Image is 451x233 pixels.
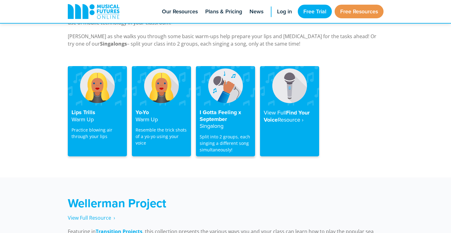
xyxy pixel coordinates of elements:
a: View Full Resource‎‏‏‎ ‎ › [68,214,115,222]
strong: Warm Up [72,115,94,123]
h4: Lips Trills [72,109,123,123]
a: Lips TrillsWarm Up Practice blowing air through your lips [68,66,127,156]
p: Resemble the trick shots of a yo-yo using your voice [136,127,187,146]
h4: I Gotta Feeling x September [200,109,251,130]
p: [PERSON_NAME] as she walks you through some basic warm-ups help prepare your lips and [MEDICAL_DA... [68,33,384,47]
a: View FullFind Your VoiceResource‎ › [260,66,319,156]
a: I Gotta Feeling x SeptemberSingalong Split into 2 groups, each singing a different song simultane... [196,66,255,156]
span: News [249,7,263,16]
span: Plans & Pricing [205,7,242,16]
strong: Resource‎ › [278,116,303,123]
h4: Find Your Voice [264,109,315,123]
p: Practice blowing air through your lips [72,127,123,140]
strong: Singalongs [100,40,127,47]
h4: Yo-Yo [136,109,187,123]
a: Free Trial [298,5,332,18]
a: Free Resources [335,5,384,18]
strong: Singalong [200,122,223,130]
strong: Wellerman Project [68,195,166,212]
a: Yo-YoWarm Up Resemble the trick shots of a yo-yo using your voice [132,66,191,156]
p: Split into 2 groups, each singing a different song simultaneously! [200,133,251,153]
span: Log in [277,7,292,16]
span: Our Resources [162,7,198,16]
strong: Warm Up [136,115,158,123]
strong: View Full [264,109,286,116]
